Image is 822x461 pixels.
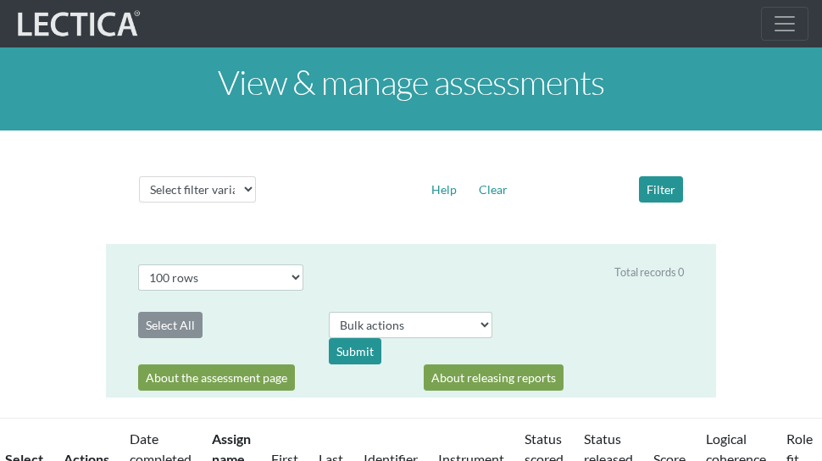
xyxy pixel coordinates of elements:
a: Help [424,180,464,196]
a: About the assessment page [138,364,295,391]
div: Total records 0 [614,264,684,280]
div: Submit [329,338,381,364]
button: Toggle navigation [761,7,808,41]
img: lecticalive [14,8,141,40]
button: Select All [138,312,203,338]
button: Help [424,176,464,203]
button: Filter [639,176,683,203]
a: About releasing reports [424,364,564,391]
button: Clear [471,176,515,203]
